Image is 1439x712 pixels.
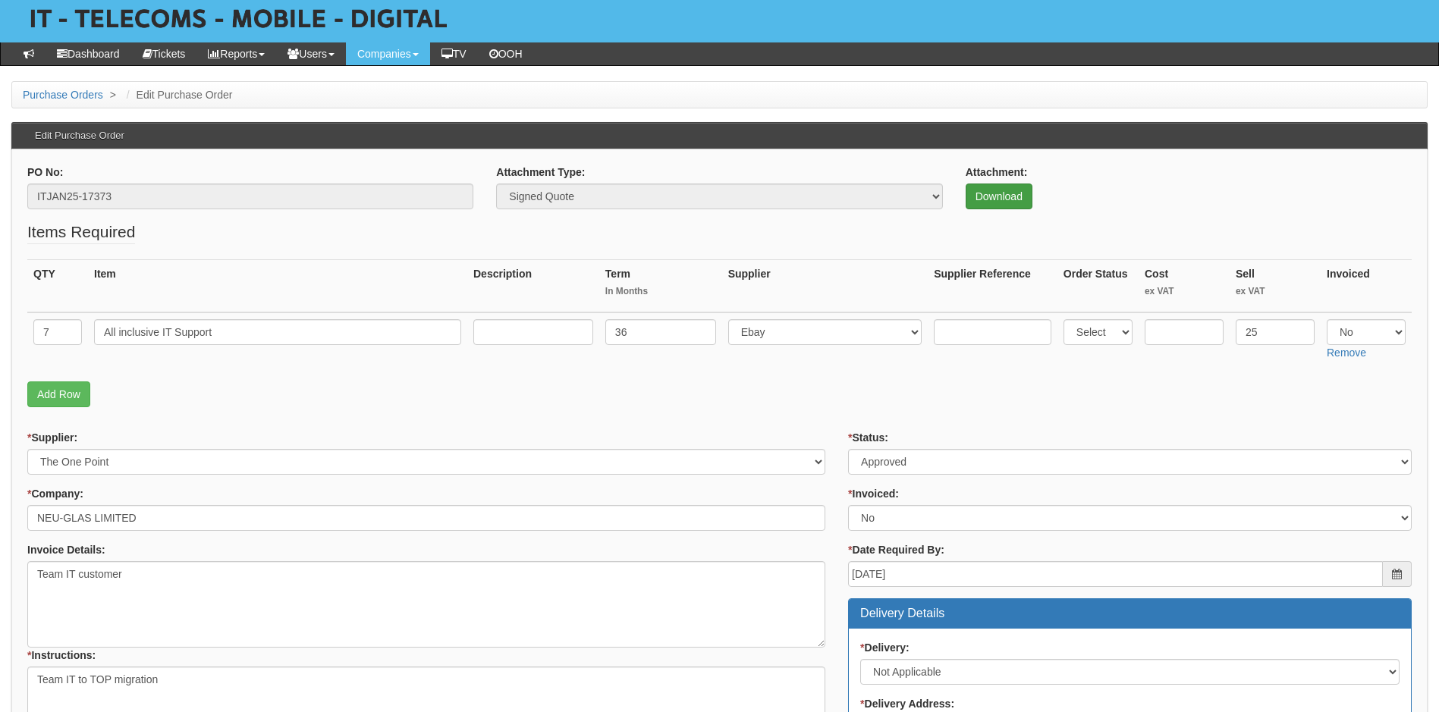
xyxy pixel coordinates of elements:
[1139,260,1230,313] th: Cost
[1236,285,1315,298] small: ex VAT
[123,87,233,102] li: Edit Purchase Order
[1145,285,1224,298] small: ex VAT
[46,42,131,65] a: Dashboard
[23,89,103,101] a: Purchase Orders
[131,42,197,65] a: Tickets
[106,89,120,101] span: >
[27,221,135,244] legend: Items Required
[346,42,430,65] a: Companies
[848,486,899,501] label: Invoiced:
[467,260,599,313] th: Description
[430,42,478,65] a: TV
[27,561,825,648] textarea: Team IT customer
[196,42,276,65] a: Reports
[478,42,534,65] a: OOH
[860,640,910,655] label: Delivery:
[27,430,77,445] label: Supplier:
[599,260,722,313] th: Term
[27,165,63,180] label: PO No:
[496,165,585,180] label: Attachment Type:
[27,381,90,407] a: Add Row
[722,260,928,313] th: Supplier
[1321,260,1412,313] th: Invoiced
[848,430,888,445] label: Status:
[928,260,1057,313] th: Supplier Reference
[966,165,1028,180] label: Attachment:
[27,542,105,557] label: Invoice Details:
[848,542,944,557] label: Date Required By:
[860,696,954,711] label: Delivery Address:
[1057,260,1139,313] th: Order Status
[605,285,716,298] small: In Months
[27,648,96,663] label: Instructions:
[276,42,346,65] a: Users
[27,260,88,313] th: QTY
[966,183,1032,209] a: Download
[1230,260,1321,313] th: Sell
[860,607,1400,620] h3: Delivery Details
[1327,347,1366,359] a: Remove
[88,260,467,313] th: Item
[27,486,83,501] label: Company:
[27,123,132,149] h3: Edit Purchase Order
